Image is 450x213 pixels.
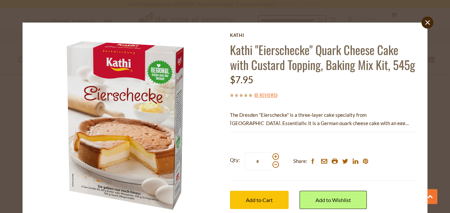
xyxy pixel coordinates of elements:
[254,92,277,98] span: ( )
[256,92,276,99] a: 0 Reviews
[230,74,253,85] span: $7.95
[230,41,415,73] a: Kathi "Eierschecke" Quark Cheese Cake with Custard Topping, Baking Mix Kit, 545g
[230,191,289,209] button: Add to Cart
[300,191,367,209] a: Add to Wishlist
[246,197,273,203] span: Add to Cart
[230,33,418,38] a: Kathi
[230,156,240,164] strong: Qty:
[230,111,418,127] p: The Dresden "Eierschecke" is a three-layer cake specialty from [GEOGRAPHIC_DATA]. Essentially, it...
[293,157,307,165] span: Share:
[244,152,271,171] input: Qty:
